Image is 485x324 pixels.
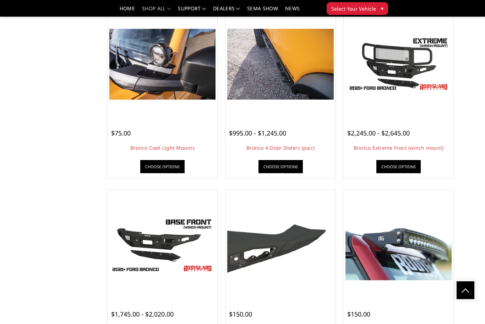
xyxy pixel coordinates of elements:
[381,5,383,12] span: ▾
[345,192,452,298] a: Bronco 40in RDS Light Bar Mounts Bronco 40in RDS Light Bar Mounts
[142,6,171,16] a: shop all
[376,160,421,173] a: Choose Options
[285,6,300,16] a: News
[258,160,303,173] a: Choose Options
[109,192,216,298] a: Freedom Series - Bronco Base Front Bumper Bronco Base Front (winch mount)
[227,11,333,117] a: Bronco 4-Door Sliders (pair) Bronco 4-Door Sliders (pair)
[347,129,410,137] span: $2,245.00 - $2,645.00
[354,144,444,151] a: Bronco Extreme Front (winch mount)
[227,29,333,100] img: Bronco 4-Door Sliders (pair)
[457,281,474,299] a: Click to Top
[246,144,315,151] a: Bronco 4-Door Sliders (pair)
[229,310,252,318] span: $150.00
[345,11,452,117] a: Bronco Extreme Front (winch mount) Bronco Extreme Front (winch mount)
[247,6,278,16] a: SEMA Show
[331,5,376,12] span: Select Your Vehicle
[109,11,216,117] a: Bronco Cowl Light Mounts Bronco Cowl Light Mounts
[213,6,240,16] a: Dealers
[130,144,195,151] a: Bronco Cowl Light Mounts
[327,2,388,15] button: Select Your Vehicle
[347,310,370,318] span: $150.00
[111,310,174,318] span: $1,745.00 - $2,020.00
[109,29,216,100] img: Bronco Cowl Light Mounts
[111,129,131,137] span: $75.00
[120,6,135,16] a: Home
[227,192,333,298] a: Bolt-on End Cap to match Bronco Fenders
[345,209,452,280] img: Bronco 40in RDS Light Bar Mounts
[140,160,185,173] a: Choose Options
[229,129,286,137] span: $995.00 - $1,245.00
[178,6,206,16] a: Support
[227,215,333,275] img: Bolt-on End Cap to match Bronco Fenders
